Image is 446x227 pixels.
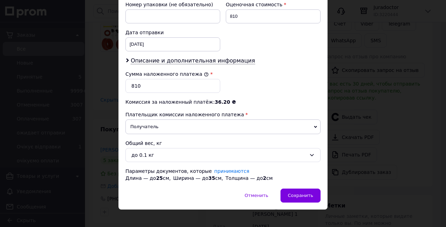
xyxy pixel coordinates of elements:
[125,140,321,147] div: Общий вес, кг
[215,99,236,105] span: 36.20 ₴
[263,175,266,181] span: 2
[125,1,220,8] div: Номер упаковки (не обязательно)
[245,193,268,198] span: Отменить
[131,151,306,159] div: до 0.1 кг
[125,112,244,117] span: Плательщик комиссии наложенного платежа
[125,71,209,77] label: Сумма наложенного платежа
[125,168,321,182] div: Параметры документов, которые Длина — до см, Ширина — до см, Толщина — до см
[226,1,321,8] div: Оценочная стоимость
[125,29,220,36] div: Дата отправки
[131,57,255,64] span: Описание и дополнительная информация
[125,98,321,105] div: Комиссия за наложенный платёж:
[125,119,321,134] span: Получатель
[214,168,249,174] a: принимаются
[156,175,163,181] span: 25
[208,175,215,181] span: 35
[288,193,313,198] span: Сохранить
